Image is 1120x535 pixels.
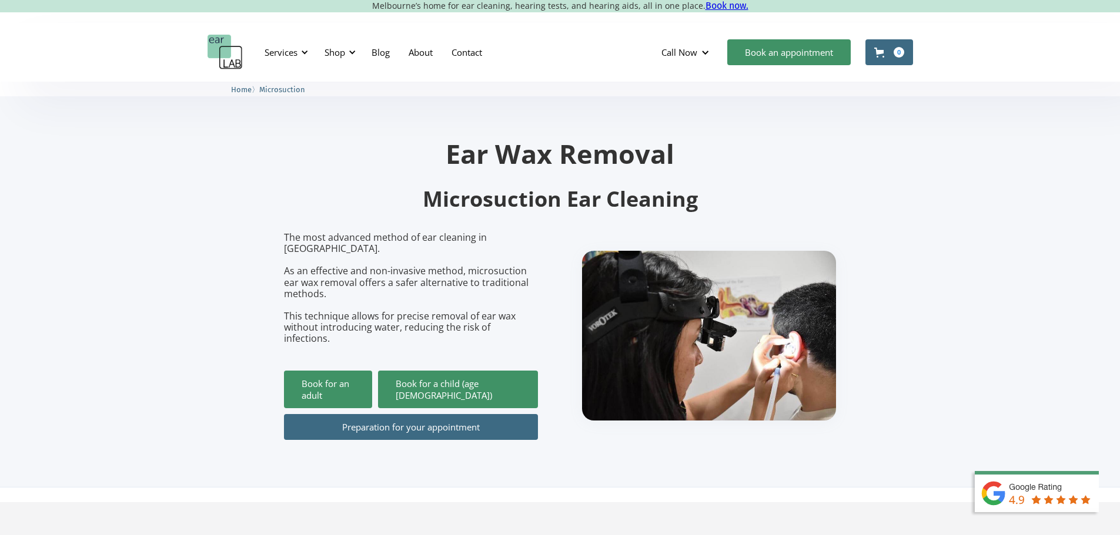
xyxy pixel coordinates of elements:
[325,46,345,58] div: Shop
[231,83,252,95] a: Home
[894,47,904,58] div: 0
[378,371,538,408] a: Book for a child (age [DEMOGRAPHIC_DATA])
[362,35,399,69] a: Blog
[284,232,538,345] p: The most advanced method of ear cleaning in [GEOGRAPHIC_DATA]. As an effective and non-invasive m...
[727,39,851,65] a: Book an appointment
[208,35,243,70] a: home
[399,35,442,69] a: About
[317,35,359,70] div: Shop
[258,35,312,70] div: Services
[284,186,837,213] h2: Microsuction Ear Cleaning
[259,83,305,95] a: Microsuction
[284,140,837,167] h1: Ear Wax Removal
[284,371,372,408] a: Book for an adult
[284,414,538,440] a: Preparation for your appointment
[652,35,721,70] div: Call Now
[265,46,297,58] div: Services
[865,39,913,65] a: Open cart
[231,83,259,96] li: 〉
[582,251,836,420] img: boy getting ear checked.
[442,35,492,69] a: Contact
[231,85,252,94] span: Home
[661,46,697,58] div: Call Now
[259,85,305,94] span: Microsuction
